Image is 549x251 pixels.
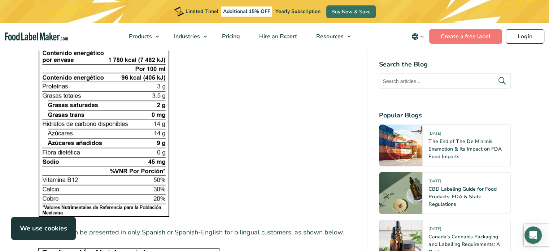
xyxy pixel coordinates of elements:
a: Industries [165,23,211,50]
h4: Search the Blog [379,59,511,69]
span: Yearly Subscription [275,8,321,15]
span: Additional 15% OFF [221,7,272,17]
span: Products [127,33,153,40]
a: Hire an Expert [250,23,305,50]
a: Products [119,23,163,50]
a: The End of The De Minimis Exemption & Its Impact on FDA Food Imports [428,138,501,160]
h4: Popular Blogs [379,110,511,120]
strong: We use cookies [20,224,67,233]
a: Pricing [213,23,248,50]
span: [DATE] [428,130,441,139]
span: [DATE] [428,178,441,186]
a: CBD Labeling Guide for Food Products: FDA & State Regulations [428,185,496,207]
a: Create a free label [429,29,502,44]
a: Buy Now & Save [326,5,376,18]
span: Limited Time! [186,8,218,15]
input: Search articles... [379,73,511,88]
span: Resources [314,33,344,40]
a: Login [506,29,544,44]
span: Pricing [220,33,241,40]
p: The label can be presented in only Spanish or Spanish-English for bilingual customers, as shown b... [38,227,356,238]
span: [DATE] [428,226,441,234]
a: Resources [307,23,354,50]
span: Industries [172,33,201,40]
div: Open Intercom Messenger [524,226,542,244]
span: Hire an Expert [257,33,298,40]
